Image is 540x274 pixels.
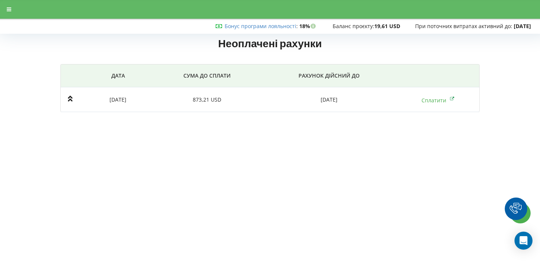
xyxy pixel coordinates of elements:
a: Бонус програми лояльності [225,22,296,30]
td: [DATE] [261,87,397,112]
th: РАХУНОК ДІЙСНИЙ ДО [261,64,397,87]
span: Баланс проєкту: [333,22,374,30]
th: Дата [83,64,153,87]
td: 873,21 USD [153,87,261,112]
strong: 19,61 USD [374,22,400,30]
h1: Неоплачені рахунки [8,36,532,54]
strong: [DATE] [514,22,531,30]
div: Open Intercom Messenger [514,232,532,250]
span: При поточних витратах активний до: [415,22,512,30]
strong: 18% [299,22,318,30]
a: Сплатити [421,97,454,104]
span: : [225,22,298,30]
td: [DATE] [83,87,153,112]
th: СУМА ДО СПЛАТИ [153,64,261,87]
